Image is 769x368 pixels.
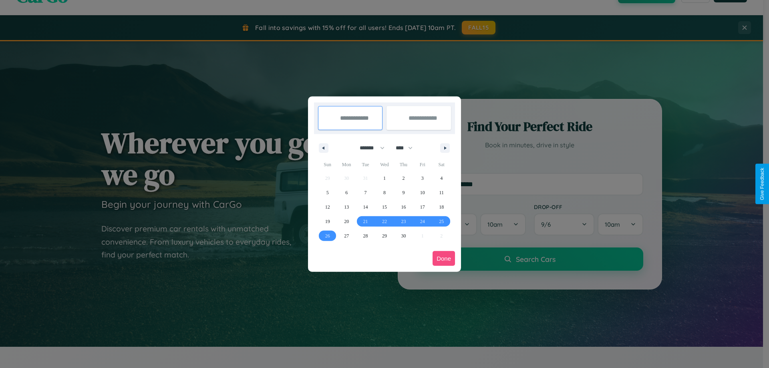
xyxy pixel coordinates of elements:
span: Sun [318,158,337,171]
button: 14 [356,200,375,214]
span: 22 [382,214,387,229]
button: 19 [318,214,337,229]
button: 2 [394,171,413,185]
span: 5 [326,185,329,200]
button: 16 [394,200,413,214]
span: 15 [382,200,387,214]
span: 10 [420,185,425,200]
button: 20 [337,214,356,229]
span: Mon [337,158,356,171]
button: 29 [375,229,394,243]
span: Thu [394,158,413,171]
span: 29 [382,229,387,243]
span: 2 [402,171,405,185]
button: 28 [356,229,375,243]
span: 13 [344,200,349,214]
div: Give Feedback [759,168,765,200]
span: 14 [363,200,368,214]
button: 24 [413,214,432,229]
span: 18 [439,200,444,214]
span: 11 [439,185,444,200]
button: 8 [375,185,394,200]
button: 10 [413,185,432,200]
button: 11 [432,185,451,200]
span: 24 [420,214,425,229]
span: Tue [356,158,375,171]
span: 27 [344,229,349,243]
button: 3 [413,171,432,185]
span: 17 [420,200,425,214]
span: 20 [344,214,349,229]
span: 6 [345,185,348,200]
button: 25 [432,214,451,229]
button: 1 [375,171,394,185]
button: 21 [356,214,375,229]
span: Wed [375,158,394,171]
button: 27 [337,229,356,243]
button: 5 [318,185,337,200]
span: 8 [383,185,386,200]
span: 4 [440,171,443,185]
span: Sat [432,158,451,171]
span: 25 [439,214,444,229]
span: 28 [363,229,368,243]
span: 21 [363,214,368,229]
button: 13 [337,200,356,214]
span: 7 [364,185,367,200]
button: 6 [337,185,356,200]
button: 17 [413,200,432,214]
span: 12 [325,200,330,214]
span: 9 [402,185,405,200]
button: 12 [318,200,337,214]
button: 18 [432,200,451,214]
span: 16 [401,200,406,214]
button: 23 [394,214,413,229]
span: 1 [383,171,386,185]
button: 26 [318,229,337,243]
span: 3 [421,171,424,185]
span: 26 [325,229,330,243]
button: 22 [375,214,394,229]
button: 30 [394,229,413,243]
button: 9 [394,185,413,200]
span: 30 [401,229,406,243]
span: Fri [413,158,432,171]
button: Done [433,251,455,266]
span: 19 [325,214,330,229]
button: 4 [432,171,451,185]
button: 7 [356,185,375,200]
button: 15 [375,200,394,214]
span: 23 [401,214,406,229]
